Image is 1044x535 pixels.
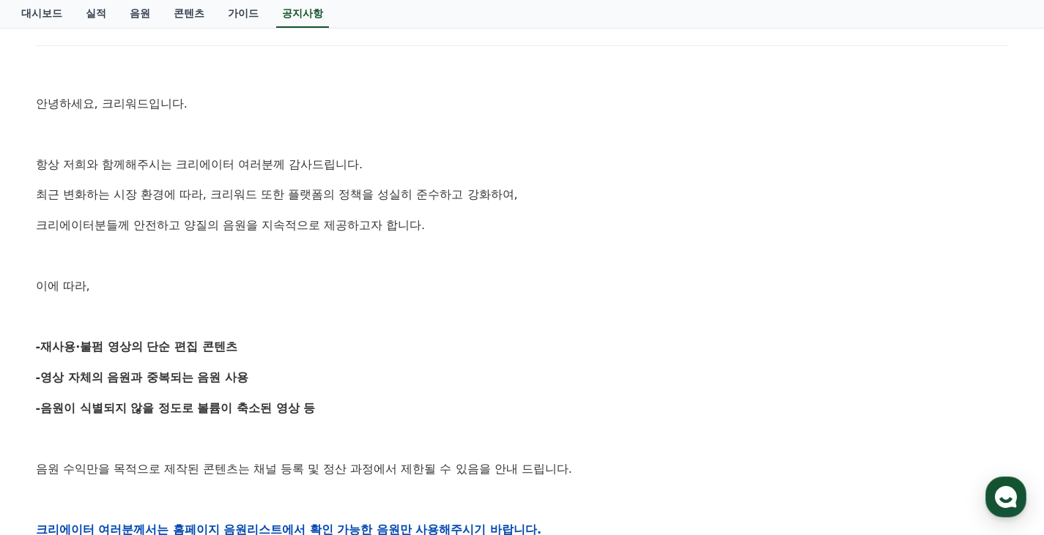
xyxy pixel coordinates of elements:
[36,370,249,384] strong: -영상 자체의 음원과 중복되는 음원 사용
[36,155,1009,174] p: 항상 저희와 함께해주시는 크리에이터 여러분께 감사드립니다.
[36,94,1009,113] p: 안녕하세요, 크리워드입니다.
[97,414,189,450] a: 대화
[36,216,1009,235] p: 크리에이터분들께 안전하고 양질의 음원을 지속적으로 제공하고자 합니다.
[4,414,97,450] a: 홈
[36,340,237,353] strong: -재사용·불펌 영상의 단순 편집 콘텐츠
[189,414,281,450] a: 설정
[36,401,316,415] strong: -음원이 식별되지 않을 정도로 볼륨이 축소된 영상 등
[46,435,55,447] span: 홈
[226,435,244,447] span: 설정
[36,460,1009,479] p: 음원 수익만을 목적으로 제작된 콘텐츠는 채널 등록 및 정산 과정에서 제한될 수 있음을 안내 드립니다.
[36,277,1009,296] p: 이에 따라,
[134,436,152,448] span: 대화
[36,185,1009,204] p: 최근 변화하는 시장 환경에 따라, 크리워드 또한 플랫폼의 정책을 성실히 준수하고 강화하여,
